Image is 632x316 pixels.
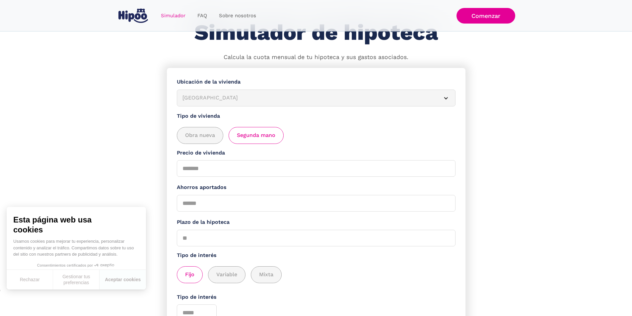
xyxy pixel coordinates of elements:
[185,131,215,140] span: Obra nueva
[177,149,456,157] label: Precio de vivienda
[237,131,275,140] span: Segunda mano
[177,218,456,226] label: Plazo de la hipoteca
[155,9,191,22] a: Simulador
[177,112,456,120] label: Tipo de vivienda
[117,6,150,26] a: home
[185,271,194,279] span: Fijo
[177,78,456,86] label: Ubicación de la vivienda
[216,271,237,279] span: Variable
[456,8,515,24] a: Comenzar
[177,90,456,106] article: [GEOGRAPHIC_DATA]
[177,293,456,301] label: Tipo de interés
[194,21,438,45] h1: Simulador de hipoteca
[177,251,456,260] label: Tipo de interés
[177,266,456,283] div: add_description_here
[177,127,456,144] div: add_description_here
[213,9,262,22] a: Sobre nosotros
[177,183,456,192] label: Ahorros aportados
[224,53,408,62] p: Calcula la cuota mensual de tu hipoteca y sus gastos asociados.
[182,94,434,102] div: [GEOGRAPHIC_DATA]
[191,9,213,22] a: FAQ
[259,271,273,279] span: Mixta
